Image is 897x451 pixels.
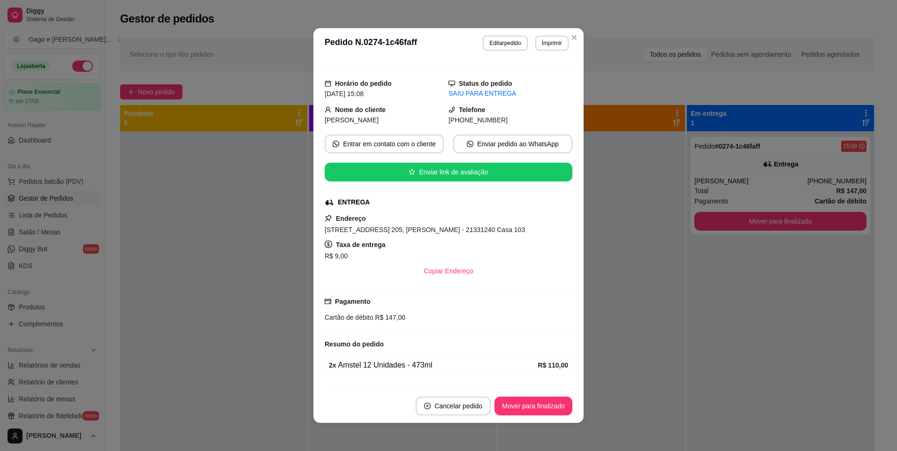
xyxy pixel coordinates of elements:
[325,135,444,153] button: whats-appEntrar em contato com o cliente
[325,241,332,248] span: dollar
[467,141,473,147] span: whats-app
[535,36,569,51] button: Imprimir
[325,314,373,321] span: Cartão de débito
[448,80,455,87] span: desktop
[325,36,417,51] h3: Pedido N. 0274-1c46faff
[448,89,572,98] div: SAIU PARA ENTREGA
[335,298,370,305] strong: Pagamento
[325,252,348,260] span: R$ 9,00
[329,361,336,369] strong: 2 x
[448,106,455,113] span: phone
[338,197,370,207] div: ENTREGA
[325,163,572,181] button: starEnviar link de avaliação
[335,106,386,113] strong: Nome do cliente
[409,169,415,175] span: star
[325,106,331,113] span: user
[459,80,512,87] strong: Status do pedido
[424,403,431,409] span: close-circle
[448,116,508,124] span: [PHONE_NUMBER]
[373,314,406,321] span: R$ 147,00
[483,36,527,51] button: Editarpedido
[325,340,384,348] strong: Resumo do pedido
[567,30,582,45] button: Close
[325,298,331,305] span: credit-card
[453,135,572,153] button: whats-appEnviar pedido ao WhatsApp
[538,361,568,369] strong: R$ 110,00
[336,241,386,248] strong: Taxa de entrega
[494,397,572,415] button: Mover para finalizado
[325,80,331,87] span: calendar
[459,106,486,113] strong: Telefone
[325,90,364,98] span: [DATE] 15:08
[416,262,480,280] button: Copiar Endereço
[335,80,392,87] strong: Horário do pedido
[329,360,538,371] div: Amstel 12 Unidades - 473ml
[336,215,366,222] strong: Endereço
[416,397,491,415] button: close-circleCancelar pedido
[325,116,379,124] span: [PERSON_NAME]
[325,214,332,222] span: pushpin
[333,141,339,147] span: whats-app
[325,226,525,233] span: [STREET_ADDRESS] 205, [PERSON_NAME] - 21331240 Casa 103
